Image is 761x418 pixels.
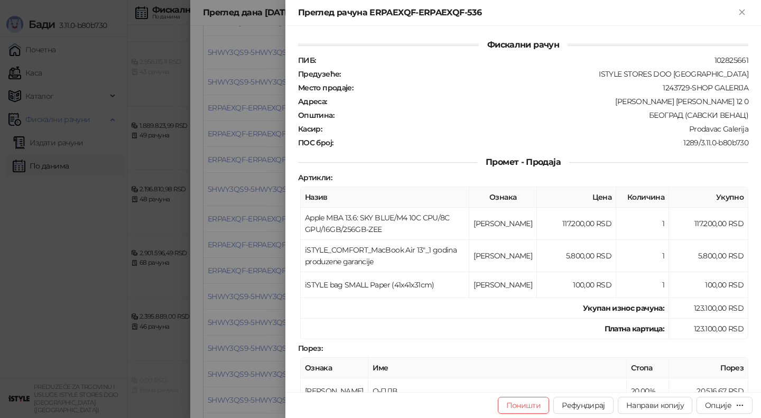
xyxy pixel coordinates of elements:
[334,138,749,147] div: 1289/3.11.0-b80b730
[342,69,749,79] div: ISTYLE STORES DOO [GEOGRAPHIC_DATA]
[368,378,627,404] td: О-ПДВ
[553,397,614,414] button: Рефундирај
[323,124,749,134] div: Prodavac Galerija
[354,83,749,92] div: 1243729-SHOP GALERIJA
[669,378,748,404] td: 20.516,67 RSD
[298,124,322,134] strong: Касир :
[469,187,537,208] th: Ознака
[669,272,748,298] td: 100,00 RSD
[605,324,664,333] strong: Платна картица :
[298,97,327,106] strong: Адреса :
[477,157,569,167] span: Промет - Продаја
[301,272,469,298] td: iSTYLE bag SMALL Paper (41x41x31cm)
[616,272,669,298] td: 1
[298,69,341,79] strong: Предузеће :
[469,272,537,298] td: [PERSON_NAME]
[498,397,550,414] button: Поништи
[298,173,332,182] strong: Артикли :
[298,138,333,147] strong: ПОС број :
[298,55,315,65] strong: ПИБ :
[627,378,669,404] td: 20,00%
[317,55,749,65] div: 102825661
[298,343,322,353] strong: Порез :
[298,6,736,19] div: Преглед рачуна ERPAEXQF-ERPAEXQF-536
[301,208,469,240] td: Apple MBA 13.6: SKY BLUE/M4 10C CPU/8C GPU/16GB/256GB-ZEE
[626,401,684,410] span: Направи копију
[469,240,537,272] td: [PERSON_NAME]
[335,110,749,120] div: БЕОГРАД (САВСКИ ВЕНАЦ)
[301,240,469,272] td: iSTYLE_COMFORT_MacBook Air 13"_1 godina produzene garancije
[298,83,353,92] strong: Место продаје :
[736,6,748,19] button: Close
[697,397,753,414] button: Опције
[328,97,749,106] div: [PERSON_NAME] [PERSON_NAME] 12 0
[537,272,616,298] td: 100,00 RSD
[537,208,616,240] td: 117.200,00 RSD
[537,187,616,208] th: Цена
[616,240,669,272] td: 1
[301,187,469,208] th: Назив
[298,110,334,120] strong: Општина :
[669,187,748,208] th: Укупно
[368,358,627,378] th: Име
[669,208,748,240] td: 117.200,00 RSD
[618,397,692,414] button: Направи копију
[537,240,616,272] td: 5.800,00 RSD
[301,378,368,404] td: [PERSON_NAME]
[479,40,568,50] span: Фискални рачун
[669,240,748,272] td: 5.800,00 RSD
[669,298,748,319] td: 123.100,00 RSD
[705,401,731,410] div: Опције
[627,358,669,378] th: Стопа
[669,358,748,378] th: Порез
[616,187,669,208] th: Количина
[583,303,664,313] strong: Укупан износ рачуна :
[669,319,748,339] td: 123.100,00 RSD
[469,208,537,240] td: [PERSON_NAME]
[616,208,669,240] td: 1
[301,358,368,378] th: Ознака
